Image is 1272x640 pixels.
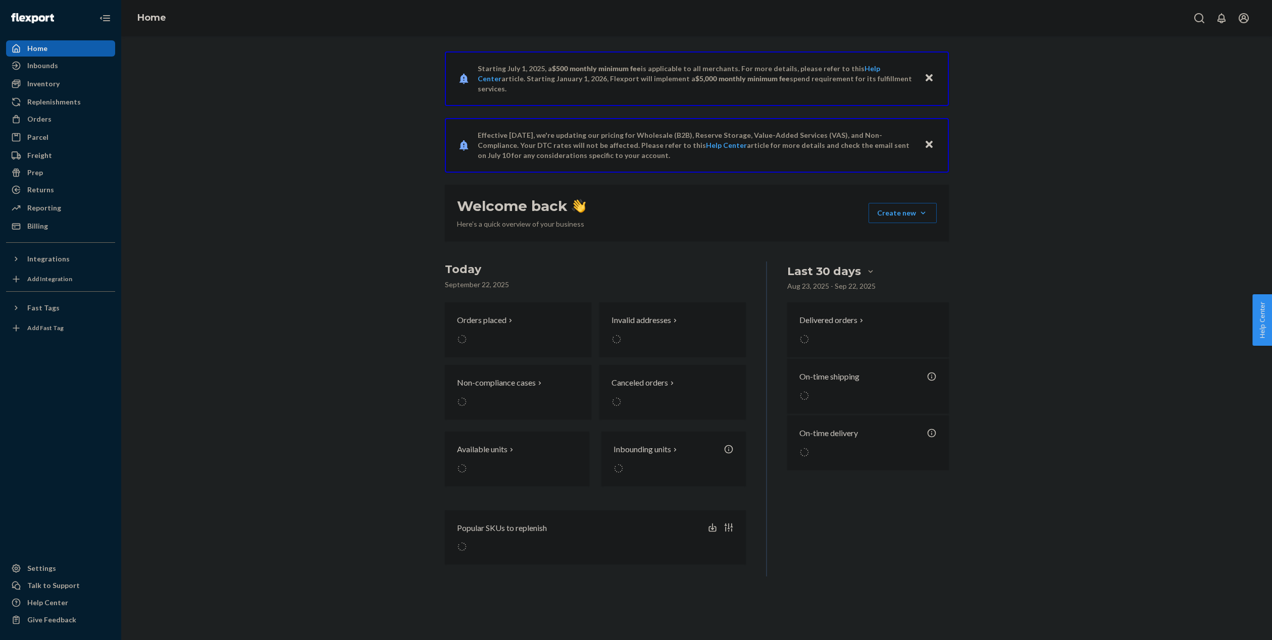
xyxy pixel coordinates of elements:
p: Here’s a quick overview of your business [457,219,586,229]
button: Help Center [1252,294,1272,346]
div: Parcel [27,132,48,142]
p: On-time delivery [799,428,858,439]
button: Close [923,138,936,152]
h3: Today [445,261,746,278]
button: Open notifications [1211,8,1232,28]
div: Talk to Support [27,580,80,591]
a: Inventory [6,76,115,92]
button: Delivered orders [799,314,866,326]
div: Last 30 days [787,263,861,279]
a: Freight [6,147,115,164]
button: Talk to Support [6,577,115,594]
button: Open account menu [1234,8,1254,28]
p: Effective [DATE], we're updating our pricing for Wholesale (B2B), Reserve Storage, Value-Added Se... [478,130,914,161]
a: Orders [6,111,115,127]
div: Reporting [27,203,61,213]
a: Add Fast Tag [6,320,115,336]
button: Available units [445,432,589,486]
button: Integrations [6,251,115,267]
ol: breadcrumbs [129,4,174,33]
a: Settings [6,560,115,576]
button: Create new [869,203,937,223]
p: September 22, 2025 [445,280,746,290]
div: Orders [27,114,52,124]
img: hand-wave emoji [572,199,586,213]
p: Canceled orders [612,377,668,389]
div: Replenishments [27,97,81,107]
div: Inbounds [27,61,58,71]
span: $5,000 monthly minimum fee [695,74,790,83]
h1: Welcome back [457,197,586,215]
div: Give Feedback [27,615,76,625]
div: Prep [27,168,43,178]
p: Available units [457,444,507,455]
button: Non-compliance cases [445,365,591,419]
a: Returns [6,182,115,198]
button: Close Navigation [95,8,115,28]
a: Parcel [6,129,115,145]
div: Inventory [27,79,60,89]
a: Prep [6,165,115,181]
button: Open Search Box [1189,8,1209,28]
button: Inbounding units [601,432,746,486]
a: Add Integration [6,271,115,287]
div: Freight [27,150,52,161]
img: Flexport logo [11,13,54,23]
div: Help Center [27,598,68,608]
a: Help Center [706,141,747,149]
button: Close [923,71,936,86]
div: Add Integration [27,275,72,283]
div: Returns [27,185,54,195]
p: Aug 23, 2025 - Sep 22, 2025 [787,281,876,291]
p: Non-compliance cases [457,377,536,389]
div: Integrations [27,254,70,264]
p: On-time shipping [799,371,859,383]
a: Inbounds [6,58,115,74]
button: Invalid addresses [599,302,746,357]
a: Reporting [6,200,115,216]
span: $500 monthly minimum fee [552,64,641,73]
div: Settings [27,563,56,573]
p: Popular SKUs to replenish [457,522,547,534]
a: Replenishments [6,94,115,110]
a: Home [137,12,166,23]
a: Home [6,40,115,57]
p: Starting July 1, 2025, a is applicable to all merchants. For more details, please refer to this a... [478,64,914,94]
p: Inbounding units [614,444,671,455]
button: Fast Tags [6,300,115,316]
div: Home [27,43,47,54]
div: Fast Tags [27,303,60,313]
button: Give Feedback [6,612,115,628]
div: Billing [27,221,48,231]
button: Canceled orders [599,365,746,419]
div: Add Fast Tag [27,324,64,332]
p: Orders placed [457,314,506,326]
a: Billing [6,218,115,234]
button: Orders placed [445,302,591,357]
p: Invalid addresses [612,314,671,326]
a: Help Center [6,595,115,611]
